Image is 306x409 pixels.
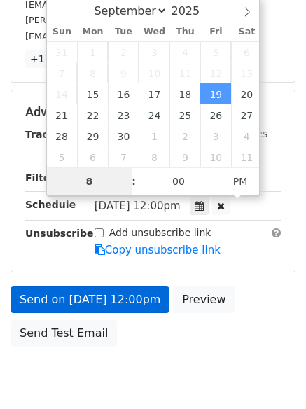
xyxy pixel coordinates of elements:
span: September 29, 2025 [77,125,108,146]
span: October 2, 2025 [169,125,200,146]
span: September 14, 2025 [47,83,78,104]
span: September 23, 2025 [108,104,139,125]
span: Sun [47,27,78,36]
span: October 9, 2025 [169,146,200,167]
strong: Unsubscribe [25,228,94,239]
input: Hour [47,167,132,195]
span: Tue [108,27,139,36]
small: [PERSON_NAME][EMAIL_ADDRESS][DOMAIN_NAME] [25,15,256,25]
span: September 2, 2025 [108,41,139,62]
span: September 19, 2025 [200,83,231,104]
span: September 27, 2025 [231,104,262,125]
span: September 11, 2025 [169,62,200,83]
small: [EMAIL_ADDRESS][DOMAIN_NAME] [25,31,181,41]
span: : [132,167,136,195]
span: October 5, 2025 [47,146,78,167]
span: September 16, 2025 [108,83,139,104]
span: October 11, 2025 [231,146,262,167]
span: September 22, 2025 [77,104,108,125]
input: Minute [136,167,221,195]
span: September 12, 2025 [200,62,231,83]
span: August 31, 2025 [47,41,78,62]
strong: Tracking [25,129,72,140]
span: Click to toggle [221,167,260,195]
label: Add unsubscribe link [109,226,211,240]
span: September 30, 2025 [108,125,139,146]
input: Year [167,4,218,18]
strong: Schedule [25,199,76,210]
span: September 6, 2025 [231,41,262,62]
a: Send Test Email [11,320,117,347]
a: +17 more [25,50,84,68]
span: September 9, 2025 [108,62,139,83]
span: September 26, 2025 [200,104,231,125]
span: September 4, 2025 [169,41,200,62]
span: October 4, 2025 [231,125,262,146]
span: September 18, 2025 [169,83,200,104]
span: September 7, 2025 [47,62,78,83]
span: September 5, 2025 [200,41,231,62]
span: September 25, 2025 [169,104,200,125]
h5: Advanced [25,104,281,120]
span: September 28, 2025 [47,125,78,146]
span: September 21, 2025 [47,104,78,125]
span: October 7, 2025 [108,146,139,167]
a: Send on [DATE] 12:00pm [11,286,169,313]
span: Thu [169,27,200,36]
span: September 17, 2025 [139,83,169,104]
span: September 15, 2025 [77,83,108,104]
span: [DATE] 12:00pm [95,200,181,212]
span: October 6, 2025 [77,146,108,167]
a: Preview [173,286,235,313]
span: Fri [200,27,231,36]
span: September 24, 2025 [139,104,169,125]
a: Copy unsubscribe link [95,244,221,256]
span: October 3, 2025 [200,125,231,146]
span: Sat [231,27,262,36]
span: September 10, 2025 [139,62,169,83]
span: September 8, 2025 [77,62,108,83]
span: September 3, 2025 [139,41,169,62]
span: Wed [139,27,169,36]
span: October 8, 2025 [139,146,169,167]
span: October 1, 2025 [139,125,169,146]
strong: Filters [25,172,61,183]
span: September 1, 2025 [77,41,108,62]
iframe: Chat Widget [236,342,306,409]
span: October 10, 2025 [200,146,231,167]
span: September 20, 2025 [231,83,262,104]
span: Mon [77,27,108,36]
span: September 13, 2025 [231,62,262,83]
